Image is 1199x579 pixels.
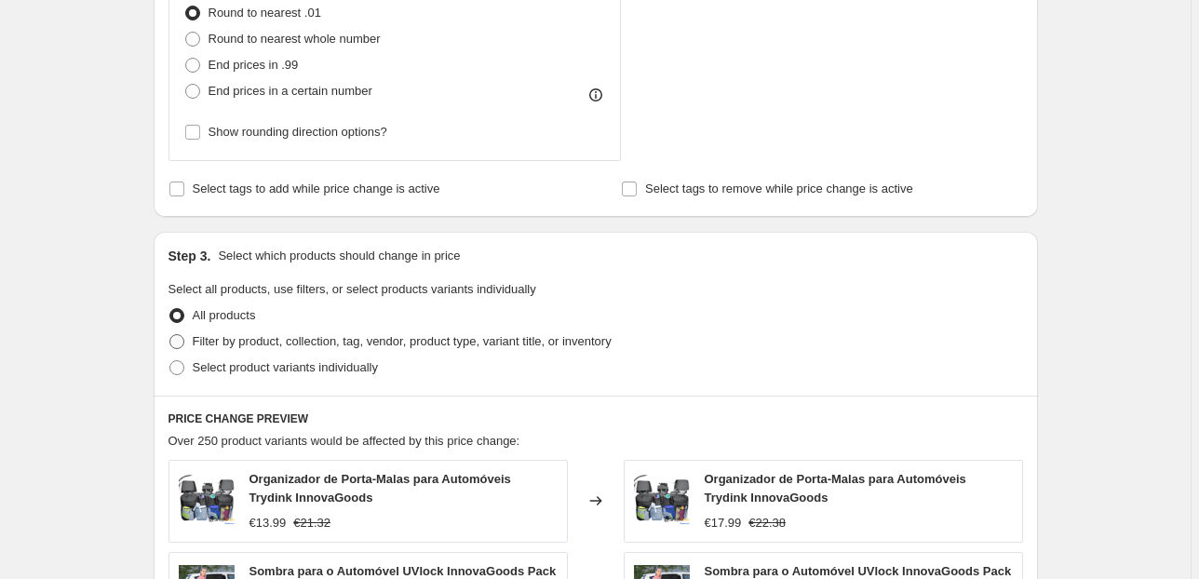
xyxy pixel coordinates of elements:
p: Select which products should change in price [218,247,460,265]
span: End prices in .99 [209,58,299,72]
span: End prices in a certain number [209,84,372,98]
span: Select product variants individually [193,360,378,374]
img: organizador-de-porta-malas-para-automoveis-trydink-innovagoods-603_80x.webp [179,473,235,529]
span: Over 250 product variants would be affected by this price change: [168,434,520,448]
span: Select all products, use filters, or select products variants individually [168,282,536,296]
span: Organizador de Porta-Malas para Automóveis Trydink InnovaGoods [705,472,966,505]
img: organizador-de-porta-malas-para-automoveis-trydink-innovagoods-603_80x.webp [634,473,690,529]
span: Filter by product, collection, tag, vendor, product type, variant title, or inventory [193,334,612,348]
strike: €21.32 [293,514,330,532]
span: Round to nearest .01 [209,6,321,20]
span: Organizador de Porta-Malas para Automóveis Trydink InnovaGoods [249,472,511,505]
span: All products [193,308,256,322]
div: €13.99 [249,514,287,532]
h6: PRICE CHANGE PREVIEW [168,411,1023,426]
span: Show rounding direction options? [209,125,387,139]
span: Select tags to add while price change is active [193,182,440,195]
strike: €22.38 [748,514,786,532]
span: Round to nearest whole number [209,32,381,46]
div: €17.99 [705,514,742,532]
h2: Step 3. [168,247,211,265]
span: Select tags to remove while price change is active [645,182,913,195]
